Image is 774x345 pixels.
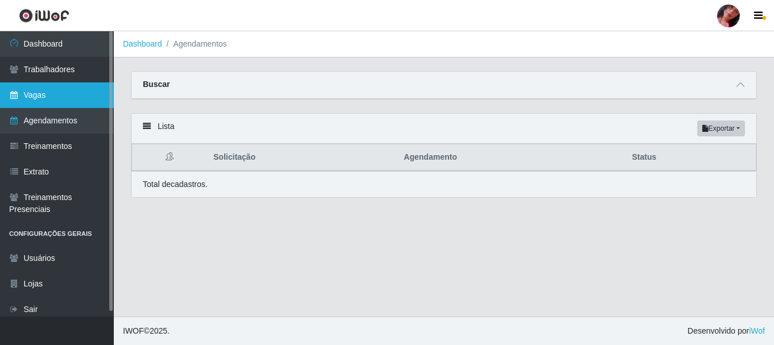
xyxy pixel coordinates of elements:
[397,144,625,171] th: Agendamento
[114,31,774,57] nav: breadcrumb
[123,325,170,337] span: © 2025 .
[143,178,208,190] p: Total de cadastros.
[749,326,765,335] a: iWof
[625,144,756,171] th: Status
[162,38,227,50] li: Agendamentos
[697,120,745,136] button: Exportar
[131,114,756,144] div: Lista
[143,80,170,89] strong: Buscar
[19,9,69,23] img: CoreUI Logo
[207,144,397,171] th: Solicitação
[687,325,765,337] span: Desenvolvido por
[123,326,144,335] span: IWOF
[123,39,162,48] a: Dashboard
